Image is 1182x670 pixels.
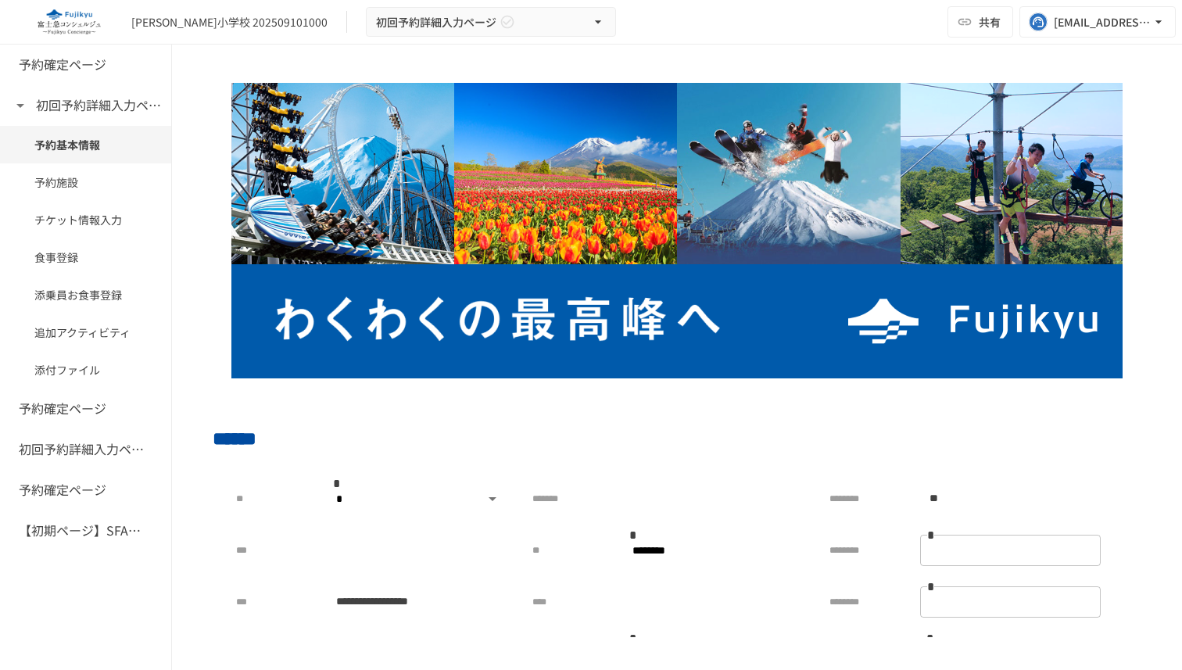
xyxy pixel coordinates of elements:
[34,249,137,266] span: 食事登録
[34,174,137,191] span: 予約施設
[34,361,137,378] span: 添付ファイル
[131,14,328,30] div: [PERSON_NAME]小学校 202509101000
[36,95,161,116] h6: 初回予約詳細入力ページ
[34,211,137,228] span: チケット情報入力
[19,521,144,541] h6: 【初期ページ】SFAの会社同期
[231,83,1123,378] img: aBYkLqpyozxcRUIzwTbdsAeJVhA2zmrFK2AAxN90RDr
[1054,13,1151,32] div: [EMAIL_ADDRESS][DOMAIN_NAME]
[947,6,1013,38] button: 共有
[34,286,137,303] span: 添乗員お食事登録
[376,13,496,32] span: 初回予約詳細入力ページ
[1019,6,1176,38] button: [EMAIL_ADDRESS][DOMAIN_NAME]
[19,9,119,34] img: eQeGXtYPV2fEKIA3pizDiVdzO5gJTl2ahLbsPaD2E4R
[19,480,106,500] h6: 予約確定ページ
[19,399,106,419] h6: 予約確定ページ
[34,136,137,153] span: 予約基本情報
[19,55,106,75] h6: 予約確定ページ
[366,7,616,38] button: 初回予約詳細入力ページ
[34,324,137,341] span: 追加アクティビティ
[19,439,144,460] h6: 初回予約詳細入力ページ
[979,13,1001,30] span: 共有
